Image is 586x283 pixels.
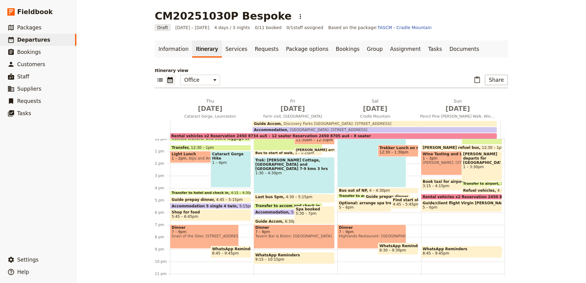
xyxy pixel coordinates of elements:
button: Calendar view [165,75,175,85]
span: Bookings [17,49,41,55]
div: Accommodation5:45pm – 10am[GEOGRAPHIC_DATA]: [STREET_ADDRESS] [254,209,322,215]
span: [DATE] [173,104,248,113]
span: Discovery Parks [GEOGRAPHIC_DATA]: [STREET_ADDRESS] [281,122,391,126]
span: [DATE] – [DATE] [175,25,209,31]
span: 4:30 – 5:15pm [286,195,312,202]
span: 4 days / 3 nights [214,25,250,31]
span: 3:15 – 4:15pm [423,184,449,188]
div: Spa booked5:30 – 7pm [294,206,335,224]
div: [PERSON_NAME] arrive at [GEOGRAPHIC_DATA] to catch bus [294,148,335,152]
span: Transfer to airport [463,182,500,186]
div: Accommodation 5 single 4 twin5:15pm [170,203,251,209]
span: Grain of the Silos: [STREET_ADDRESS] [172,234,237,238]
div: Accommodation[GEOGRAPHIC_DATA]: [STREET_ADDRESS] [253,127,497,133]
span: 12:30 – 1pm [191,145,214,150]
span: 1:30 – 4:30pm [255,171,333,175]
span: Spa booked [296,207,333,211]
a: Information [155,40,192,58]
button: Thu [DATE]Cataract Gorge, Launceston [170,98,253,121]
span: Cataract Gorge, Launceston [170,114,250,119]
div: Book taxi for airport3:15 – 4:15pm [421,179,490,191]
a: Group [363,40,386,58]
span: Book taxi for airport [423,179,488,184]
span: Based on the package: [328,25,432,31]
span: Shop for food [172,210,249,214]
a: Assignment [386,40,424,58]
div: 5 pm [155,198,170,203]
div: Transfer to hotel and check in4:15 – 4:30pm [170,191,251,195]
span: 12:30 – 1pm [482,145,505,150]
div: Last bus 5pm4:30 – 5:15pm [254,194,335,203]
span: Guide Accom [254,122,281,126]
span: 9:15 – 10:15pm [255,257,284,262]
div: Rental vehicles x2 Reservation 2450 8734 au5 – 12 seater Reservation 2450 8705 au4 – 8 seater [170,133,497,139]
span: Optional: arrange spa treatment [339,201,390,205]
div: WhatsApp Reminders8:30 – 9:30pm [378,243,418,255]
span: 5:45 – 6:45pm [172,214,198,219]
span: Pencil Pine [PERSON_NAME] Walk, Winery Lunch [418,114,498,119]
span: [DATE] [420,104,495,113]
span: 5 – 6pm [423,205,437,209]
span: [PERSON_NAME] refuel bus [423,145,482,150]
span: Bus out of NP [339,188,369,193]
span: Light Lunch [172,152,237,156]
div: Wine Tasting and Lunch1 – 3pm[PERSON_NAME]: [STREET_ADDRESS] [421,151,490,175]
div: 4 pm [155,186,170,191]
span: 5 – 6pm [339,205,354,209]
span: Tavern Bar & Bistro: [GEOGRAPHIC_DATA] [255,234,333,238]
span: 1 – 2pm [172,156,186,160]
span: 0 / 1 staff assigned [287,25,323,31]
div: 8 pm [155,235,170,240]
span: Cradle Mountain [335,114,415,119]
button: Paste itinerary item [472,75,482,85]
span: Packages [17,25,41,31]
button: Fri [DATE]Farm visit, [GEOGRAPHIC_DATA] [253,98,335,121]
div: 11 pm [155,271,170,276]
span: Farm visit, [GEOGRAPHIC_DATA] [253,114,333,119]
div: Dinner7 – 9pmGrain of the Silos: [STREET_ADDRESS] [170,225,239,249]
span: Accommodation 5 single 4 twin [172,204,239,208]
span: Departures [17,37,50,43]
span: Draft [155,25,170,31]
span: WhatsApp Reminders [255,253,333,257]
span: Rental vehicles x2 Reservation 2450 8734 au5 – 12 seater Reservation 2450 8705 au4 – 8 seater [171,134,371,138]
h1: CM20251030P Bespoke [155,10,291,22]
a: TASCM - Cradle Mountain [378,25,432,30]
span: 3:30 – 3:45pm [500,182,525,186]
span: Transfer to accom and check in [255,204,322,208]
div: Rental vehicles x2 Reservation 2450 8734 au5 – 12 seater Reservation 2450 8705 au4 – 8 seater [421,194,502,200]
span: Requests [17,98,41,104]
span: Guide/client flight Virgin [PERSON_NAME] #CTISGD 6.50pm [423,201,500,205]
span: WhatsApp Reminders [212,247,249,251]
span: 4 – 4:30pm [497,188,518,193]
div: Transfer to accom and check in5:15 – 5:45pm [254,203,322,209]
span: 0/11 booked [255,25,282,31]
span: [PERSON_NAME] departs for [GEOGRAPHIC_DATA]. [463,152,500,165]
div: Bus to start of walk1 – 1:25pm [254,151,322,155]
div: Refuel vehicles4 – 4:30pm [462,188,502,194]
div: 2 pm [155,161,170,166]
div: Shop for food5:45 – 6:45pm [170,209,251,221]
span: Accommodation [255,210,291,214]
div: WhatsApp Reminders8:45 – 9:45pm [421,246,502,258]
div: Transfer12:30 – 1pm [170,145,251,151]
h2: Sat [338,98,413,113]
a: Documents [446,40,483,58]
span: Trek: [PERSON_NAME] Cottage, [GEOGRAPHIC_DATA] and [GEOGRAPHIC_DATA] 7-9 kms 3 hrs [255,158,333,171]
div: Light Lunch1 – 2pmAlps and Amici - [STREET_ADDRESS][PERSON_NAME] [170,151,239,163]
span: Suppliers [17,86,41,92]
span: 7 – 9pm [255,230,333,234]
a: Requests [251,40,282,58]
span: Dinner [339,225,405,230]
span: Highlands Restaurant: [GEOGRAPHIC_DATA] [339,234,405,238]
span: Alps and Amici - [STREET_ADDRESS][PERSON_NAME] [186,156,287,160]
span: [PERSON_NAME] arrive at [GEOGRAPHIC_DATA] to catch bus [296,148,412,152]
span: Accommodation [254,128,287,132]
div: Trek9am – 4pm [337,102,406,187]
div: Find start of trail for tmr4:45 – 5:45pm [391,197,418,209]
div: Guide prepay dinner4:45 – 5:15pm [170,197,251,203]
a: Package options [282,40,332,58]
div: 3 pm [155,173,170,178]
a: Bookings [332,40,363,58]
a: Services [222,40,251,58]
